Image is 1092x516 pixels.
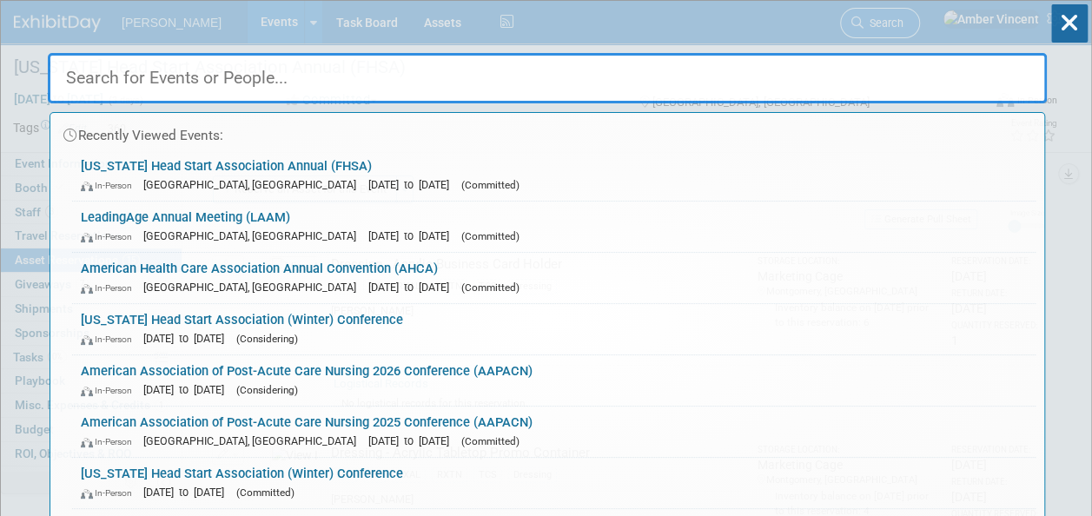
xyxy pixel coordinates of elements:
[236,333,298,345] span: (Considering)
[72,355,1036,406] a: American Association of Post-Acute Care Nursing 2026 Conference (AAPACN) In-Person [DATE] to [DAT...
[143,229,365,242] span: [GEOGRAPHIC_DATA], [GEOGRAPHIC_DATA]
[368,229,458,242] span: [DATE] to [DATE]
[143,281,365,294] span: [GEOGRAPHIC_DATA], [GEOGRAPHIC_DATA]
[236,486,295,499] span: (Committed)
[81,282,140,294] span: In-Person
[81,436,140,447] span: In-Person
[59,113,1036,150] div: Recently Viewed Events:
[81,334,140,345] span: In-Person
[143,383,233,396] span: [DATE] to [DATE]
[72,253,1036,303] a: American Health Care Association Annual Convention (AHCA) In-Person [GEOGRAPHIC_DATA], [GEOGRAPHI...
[81,487,140,499] span: In-Person
[368,281,458,294] span: [DATE] to [DATE]
[143,486,233,499] span: [DATE] to [DATE]
[81,231,140,242] span: In-Person
[72,304,1036,354] a: [US_STATE] Head Start Association (Winter) Conference In-Person [DATE] to [DATE] (Considering)
[143,434,365,447] span: [GEOGRAPHIC_DATA], [GEOGRAPHIC_DATA]
[72,150,1036,201] a: [US_STATE] Head Start Association Annual (FHSA) In-Person [GEOGRAPHIC_DATA], [GEOGRAPHIC_DATA] [D...
[461,435,520,447] span: (Committed)
[72,458,1036,508] a: [US_STATE] Head Start Association (Winter) Conference In-Person [DATE] to [DATE] (Committed)
[368,178,458,191] span: [DATE] to [DATE]
[461,179,520,191] span: (Committed)
[72,407,1036,457] a: American Association of Post-Acute Care Nursing 2025 Conference (AAPACN) In-Person [GEOGRAPHIC_DA...
[461,281,520,294] span: (Committed)
[143,332,233,345] span: [DATE] to [DATE]
[48,53,1047,103] input: Search for Events or People...
[461,230,520,242] span: (Committed)
[81,385,140,396] span: In-Person
[236,384,298,396] span: (Considering)
[143,178,365,191] span: [GEOGRAPHIC_DATA], [GEOGRAPHIC_DATA]
[72,202,1036,252] a: LeadingAge Annual Meeting (LAAM) In-Person [GEOGRAPHIC_DATA], [GEOGRAPHIC_DATA] [DATE] to [DATE] ...
[81,180,140,191] span: In-Person
[368,434,458,447] span: [DATE] to [DATE]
